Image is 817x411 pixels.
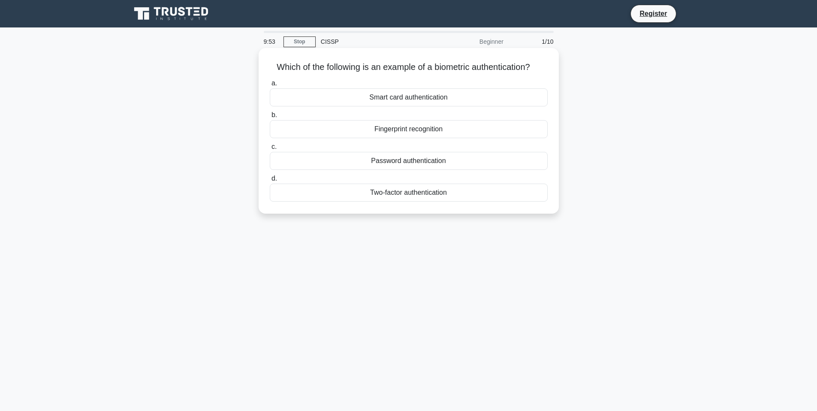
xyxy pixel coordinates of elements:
[270,184,548,202] div: Two-factor authentication
[434,33,509,50] div: Beginner
[270,120,548,138] div: Fingerprint recognition
[259,33,283,50] div: 9:53
[634,8,672,19] a: Register
[270,152,548,170] div: Password authentication
[271,79,277,87] span: a.
[271,175,277,182] span: d.
[271,111,277,118] span: b.
[271,143,277,150] span: c.
[283,36,316,47] a: Stop
[316,33,434,50] div: CISSP
[269,62,549,73] h5: Which of the following is an example of a biometric authentication?
[270,88,548,106] div: Smart card authentication
[509,33,559,50] div: 1/10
